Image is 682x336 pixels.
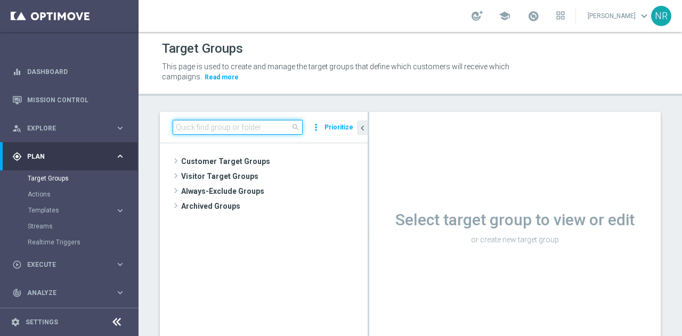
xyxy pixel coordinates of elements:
[12,152,22,161] i: gps_fixed
[323,120,355,135] button: Prioritize
[27,58,125,86] a: Dashboard
[12,289,126,297] button: track_changes Analyze keyboard_arrow_right
[499,10,510,22] span: school
[12,58,125,86] div: Dashboard
[28,238,111,247] a: Realtime Triggers
[162,62,509,81] span: This page is used to create and manage the target groups that define which customers will receive...
[651,6,671,26] div: NR
[12,152,126,161] button: gps_fixed Plan keyboard_arrow_right
[115,288,125,298] i: keyboard_arrow_right
[204,71,240,83] button: Read more
[369,210,661,230] h1: Select target group to view or edit
[12,288,22,298] i: track_changes
[27,261,115,268] span: Execute
[12,124,22,133] i: person_search
[28,174,111,183] a: Target Groups
[12,288,115,298] div: Analyze
[12,152,115,161] div: Plan
[27,86,125,114] a: Mission Control
[27,153,115,160] span: Plan
[291,123,300,132] span: search
[27,290,115,296] span: Analyze
[26,319,58,325] a: Settings
[28,202,137,218] div: Templates
[28,234,137,250] div: Realtime Triggers
[358,123,368,133] i: chevron_left
[27,125,115,132] span: Explore
[181,184,368,199] span: Always-Exclude Groups
[311,120,321,135] i: more_vert
[12,96,126,104] button: Mission Control
[28,170,137,186] div: Target Groups
[115,123,125,133] i: keyboard_arrow_right
[638,10,650,22] span: keyboard_arrow_down
[173,120,303,135] input: Quick find group or folder
[28,207,115,214] div: Templates
[12,86,125,114] div: Mission Control
[12,68,126,76] button: equalizer Dashboard
[12,67,22,77] i: equalizer
[28,186,137,202] div: Actions
[369,235,661,244] p: or create new target group
[12,260,115,269] div: Execute
[12,260,126,269] button: play_circle_outline Execute keyboard_arrow_right
[181,199,368,214] span: Archived Groups
[28,218,137,234] div: Streams
[115,206,125,216] i: keyboard_arrow_right
[12,260,22,269] i: play_circle_outline
[587,8,651,24] a: [PERSON_NAME]keyboard_arrow_down
[181,154,368,169] span: Customer Target Groups
[28,190,111,199] a: Actions
[12,124,115,133] div: Explore
[115,151,125,161] i: keyboard_arrow_right
[115,259,125,269] i: keyboard_arrow_right
[28,206,126,215] button: Templates keyboard_arrow_right
[11,317,20,327] i: settings
[12,124,126,133] button: person_search Explore keyboard_arrow_right
[162,41,243,56] h1: Target Groups
[28,207,104,214] span: Templates
[28,222,111,231] a: Streams
[357,120,368,135] button: chevron_left
[181,169,368,184] span: Visitor Target Groups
